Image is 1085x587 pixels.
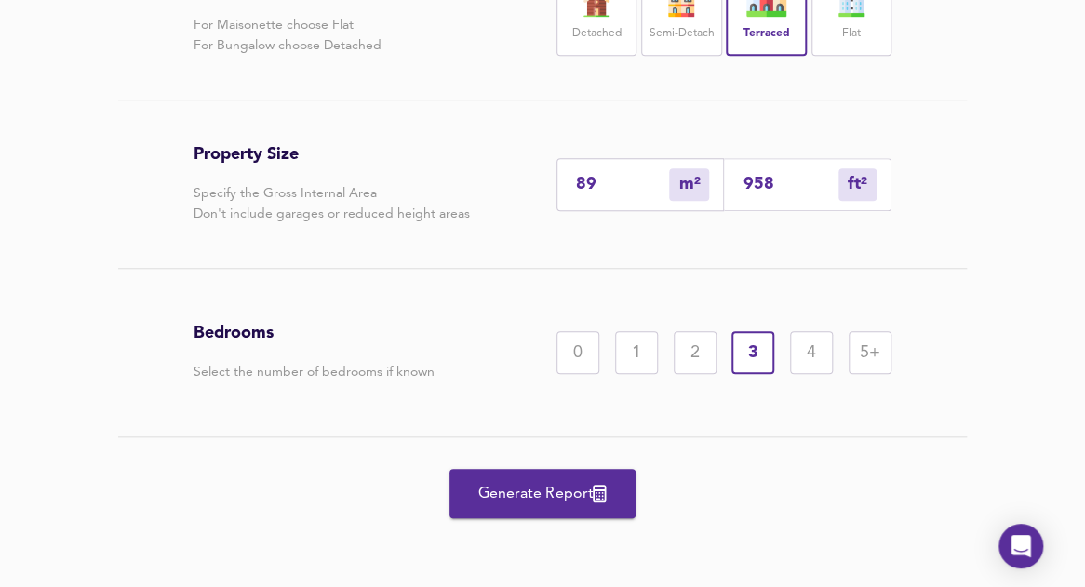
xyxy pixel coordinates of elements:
div: Open Intercom Messenger [998,524,1043,568]
h3: Bedrooms [194,323,435,343]
input: Sqft [743,175,838,194]
p: Select the number of bedrooms if known [194,362,435,382]
p: Specify the Gross Internal Area Don't include garages or reduced height areas [194,183,470,224]
div: 1 [615,331,658,374]
label: Semi-Detach [649,22,714,46]
span: Generate Report [468,481,617,507]
input: Enter sqm [576,175,669,194]
div: 3 [731,331,774,374]
label: Flat [842,22,861,46]
label: Detached [572,22,622,46]
p: For Maisonette choose Flat For Bungalow choose Detached [194,15,382,56]
div: m² [669,168,709,201]
div: 4 [790,331,833,374]
button: Generate Report [449,469,636,518]
div: 2 [674,331,717,374]
div: 0 [556,331,599,374]
div: 5+ [849,331,891,374]
h3: Property Size [194,144,470,165]
label: Terraced [743,22,790,46]
div: m² [838,168,877,201]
